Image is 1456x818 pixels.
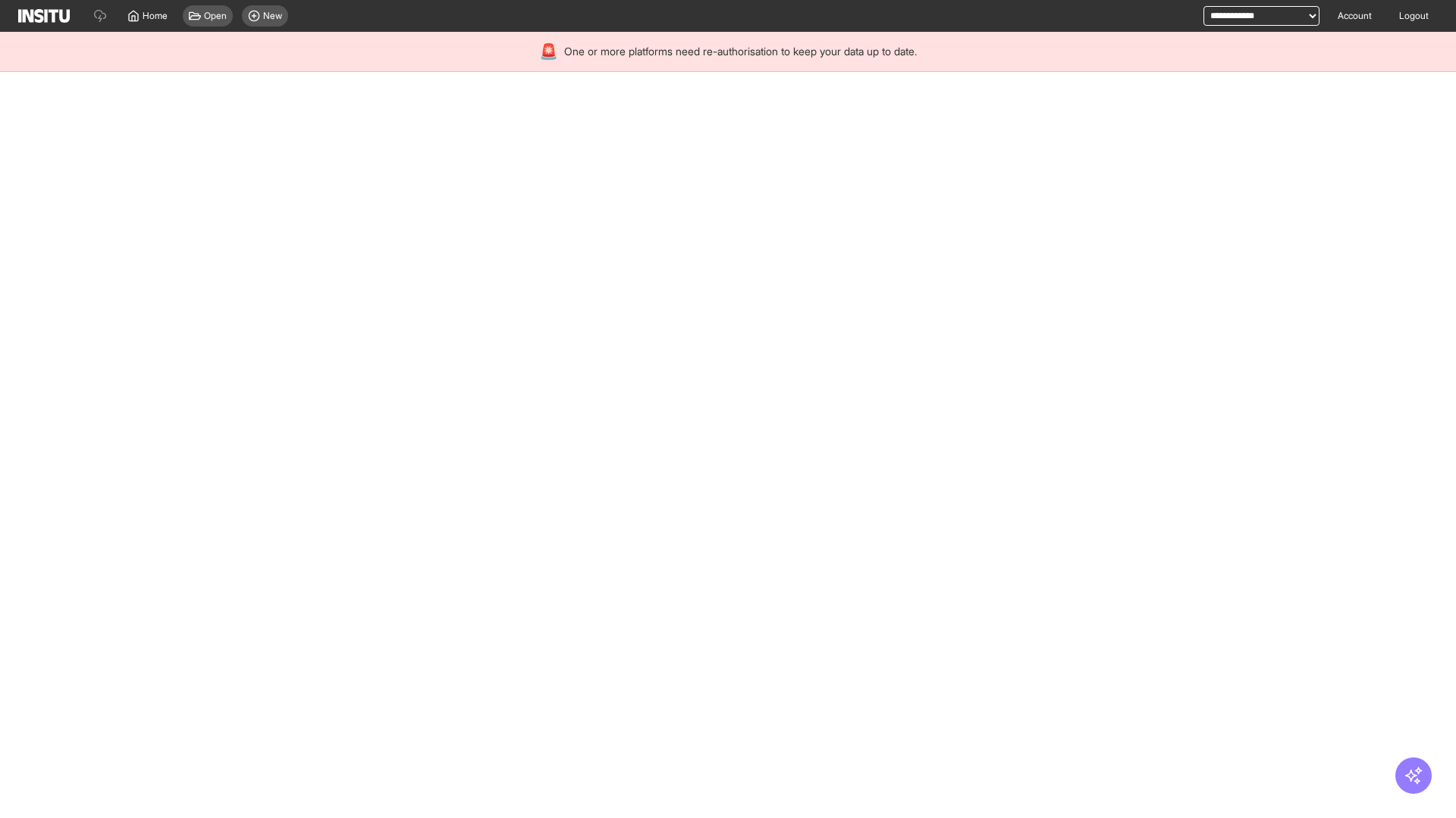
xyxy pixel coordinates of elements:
[18,9,70,23] img: Logo
[204,10,227,22] span: Open
[564,44,917,59] span: One or more platforms need re-authorisation to keep your data up to date.
[263,10,282,22] span: New
[539,41,558,62] div: 🚨
[143,10,168,22] span: Home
